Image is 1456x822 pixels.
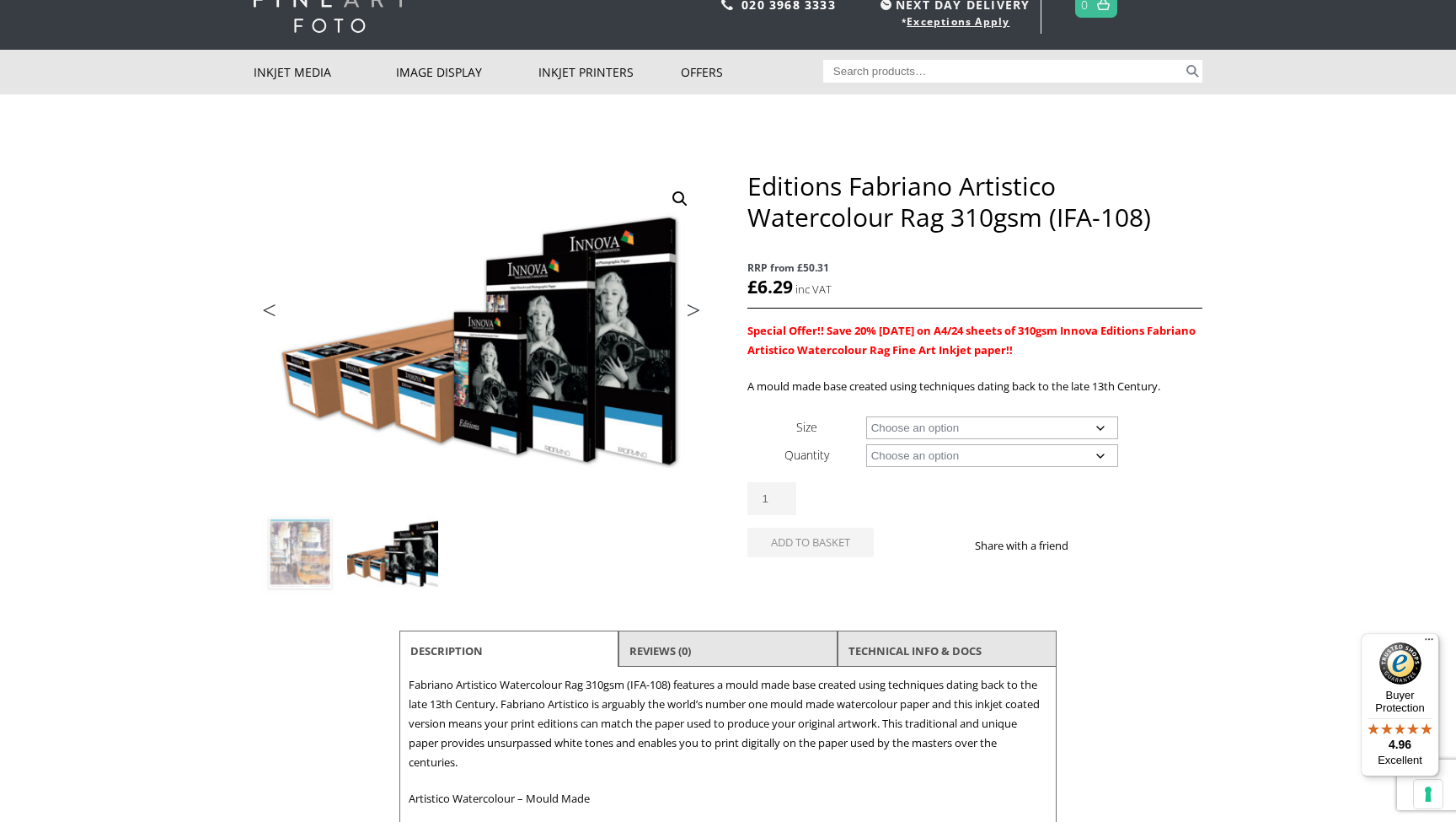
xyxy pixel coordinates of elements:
[1389,738,1411,751] span: 4.96
[410,636,483,666] a: Description
[796,419,817,435] label: Size
[747,323,1196,357] span: Special Offer!! Save 20% [DATE] on A4/24 sheets of 310gsm Innova Editions Fabriano Artistico Wate...
[1361,689,1439,714] p: Buyer Protection
[747,275,757,298] span: £
[1089,539,1102,552] img: facebook sharing button
[747,275,793,298] bdi: 6.29
[975,536,1089,556] p: Share with a friend
[254,508,345,599] img: Editions Fabriano Artistico Watercolour Rag 310gsm (IFA-108)
[254,50,396,94] a: Inkjet Media
[747,258,1202,277] span: RRP from £50.31
[396,50,538,94] a: Image Display
[907,14,1009,29] a: Exceptions Apply
[1183,60,1202,83] button: Search
[681,50,823,94] a: Offers
[1419,633,1439,653] button: Menu
[823,60,1184,83] input: Search products…
[747,528,874,557] button: Add to basket
[848,636,982,666] a: TECHNICAL INFO & DOCS
[747,482,796,515] input: Product quantity
[409,675,1047,772] p: Fabriano Artistico Watercolour Rag 310gsm (IFA-108) features a mould made base created using tech...
[747,377,1202,396] p: A mould made base created using techniques dating back to the late 13th Century.
[629,636,691,666] a: Reviews (0)
[1361,633,1439,776] button: Trusted Shops TrustmarkBuyer Protection4.96Excellent
[1129,539,1143,552] img: email sharing button
[1361,754,1439,767] p: Excellent
[784,447,829,463] label: Quantity
[1109,539,1122,552] img: twitter sharing button
[747,170,1202,233] h1: Editions Fabriano Artistico Watercolour Rag 310gsm (IFA-108)
[1414,780,1443,809] button: Your consent preferences for tracking technologies
[1379,642,1421,685] img: Trusted Shops Trustmark
[538,50,681,94] a: Inkjet Printers
[347,508,438,599] img: Editions Fabriano Artistico Watercolour Rag 310gsm (IFA-108) - Image 2
[409,789,1047,809] p: Artistico Watercolour – Mould Made
[665,184,695,214] a: View full-screen image gallery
